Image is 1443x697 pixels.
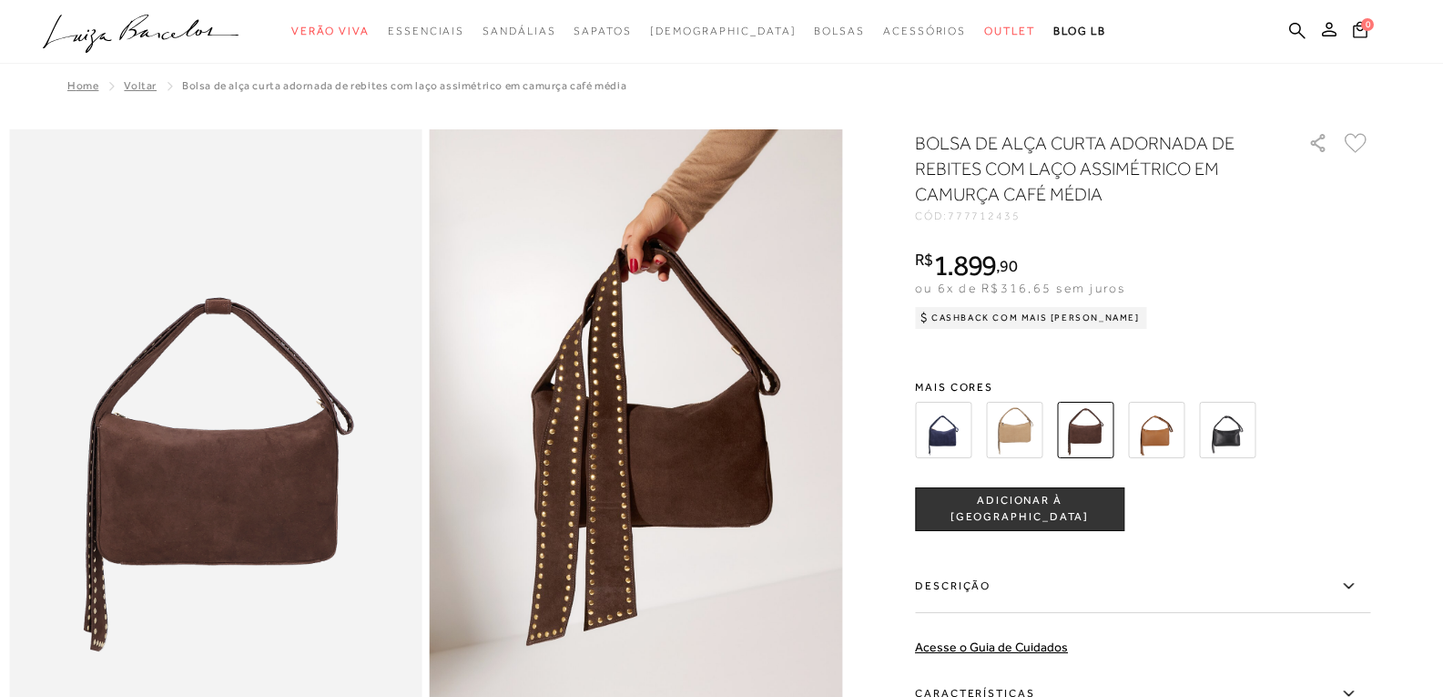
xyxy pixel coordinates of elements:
a: noSubCategoriesText [650,15,797,48]
a: noSubCategoriesText [984,15,1035,48]
a: Acesse o Guia de Cuidados [915,640,1068,654]
a: noSubCategoriesText [883,15,966,48]
img: BOLSA DE ALÇA CURTA ADORNADA DE REBITES COM LAÇO ASSIMÉTRICO EM CAMURÇA AZUL NAVAL MÉDIA [915,402,971,458]
span: Sandálias [483,25,555,37]
i: R$ [915,251,933,268]
label: Descrição [915,560,1370,613]
a: Voltar [124,79,157,92]
a: noSubCategoriesText [814,15,865,48]
span: 777712435 [948,210,1021,222]
span: 90 [1000,256,1017,275]
a: noSubCategoriesText [574,15,631,48]
span: ou 6x de R$316,65 sem juros [915,281,1125,295]
i: , [996,258,1017,274]
h1: BOLSA DE ALÇA CURTA ADORNADA DE REBITES COM LAÇO ASSIMÉTRICO EM CAMURÇA CAFÉ MÉDIA [915,130,1256,207]
button: ADICIONAR À [GEOGRAPHIC_DATA] [915,487,1124,531]
a: noSubCategoriesText [388,15,464,48]
img: BOLSA DE ALÇA CURTA ADORNADA DE REBITES COM LAÇO ASSIMÉTRICO EM CAMURÇA BEGE FENDI MÉDIA [986,402,1042,458]
img: BOLSA DE ALÇA CURTA ADORNADA DE REBITES COM LAÇO ASSIMÉTRICO EM CAMURÇA CAFÉ MÉDIA [1057,402,1113,458]
span: Bolsas [814,25,865,37]
a: Home [67,79,98,92]
div: Cashback com Mais [PERSON_NAME] [915,307,1147,329]
span: [DEMOGRAPHIC_DATA] [650,25,797,37]
span: 1.899 [933,249,997,282]
span: ADICIONAR À [GEOGRAPHIC_DATA] [916,493,1123,525]
img: BOLSA DE ALÇA CURTA ADORNADA DE REBITES COM LAÇO ASSIMÉTRICO EM COURO PRETO MÉDIA [1199,402,1255,458]
span: Sapatos [574,25,631,37]
button: 0 [1347,20,1373,45]
a: noSubCategoriesText [291,15,370,48]
img: BOLSA DE ALÇA CURTA ADORNADA DE REBITES COM LAÇO ASSIMÉTRICO EM COURO CARAMELO MÉDIA [1128,402,1184,458]
span: BOLSA DE ALÇA CURTA ADORNADA DE REBITES COM LAÇO ASSIMÉTRICO EM CAMURÇA CAFÉ MÉDIA [182,79,626,92]
span: Acessórios [883,25,966,37]
span: Verão Viva [291,25,370,37]
span: BLOG LB [1053,25,1106,37]
span: Mais cores [915,382,1370,393]
div: CÓD: [915,210,1279,221]
a: noSubCategoriesText [483,15,555,48]
span: Outlet [984,25,1035,37]
a: BLOG LB [1053,15,1106,48]
span: 0 [1361,18,1374,31]
span: Essenciais [388,25,464,37]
